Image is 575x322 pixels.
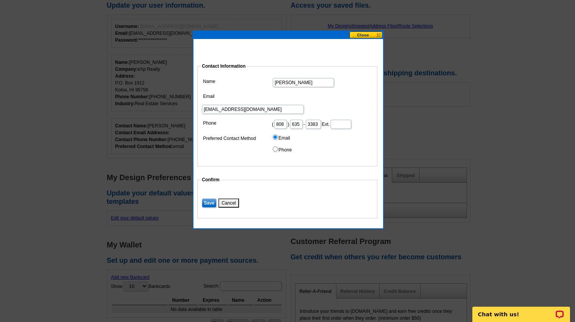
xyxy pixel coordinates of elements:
[203,93,272,100] label: Email
[201,63,246,70] legend: Contact Information
[201,176,220,183] legend: Confirm
[218,198,239,208] button: Cancel
[272,133,290,141] label: Email
[467,298,575,322] iframe: LiveChat chat widget
[273,146,278,151] input: Phone
[272,145,292,153] label: Phone
[203,135,272,143] label: Preferred Contact Method
[203,78,272,85] label: Name
[201,118,374,130] dd: ( ) - Ext.
[273,135,278,140] input: Email
[203,120,272,127] label: Phone
[202,198,216,208] input: Save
